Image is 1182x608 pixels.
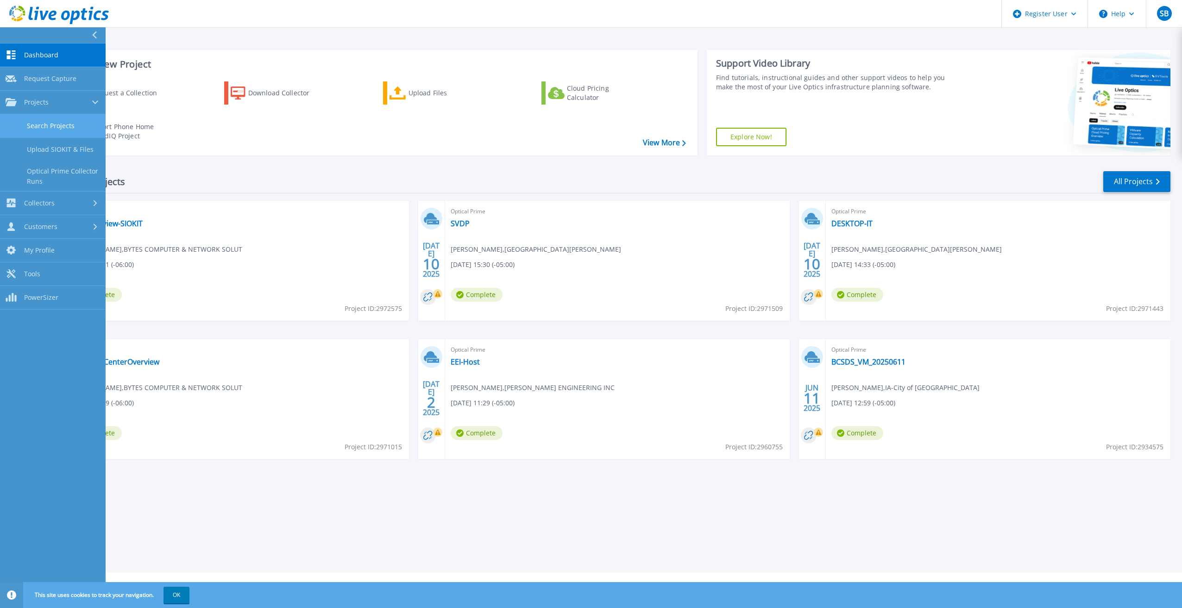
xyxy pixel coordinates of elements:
[92,84,166,102] div: Request a Collection
[409,84,483,102] div: Upload Files
[643,138,686,147] a: View More
[1160,10,1169,17] span: SB
[345,442,402,452] span: Project ID: 2971015
[24,223,57,231] span: Customers
[831,288,883,302] span: Complete
[451,426,503,440] span: Complete
[70,383,242,393] span: [PERSON_NAME] , BYTES COMPUTER & NETWORK SOLUT
[422,243,440,277] div: [DATE] 2025
[451,206,784,217] span: Optical Prime
[70,244,242,254] span: [PERSON_NAME] , BYTES COMPUTER & NETWORK SOLUT
[451,398,515,408] span: [DATE] 11:29 (-05:00)
[831,426,883,440] span: Complete
[70,206,403,217] span: Optical Prime
[831,345,1165,355] span: Optical Prime
[248,84,322,102] div: Download Collector
[451,260,515,270] span: [DATE] 15:30 (-05:00)
[804,394,820,402] span: 11
[451,219,470,228] a: SVDP
[25,587,189,603] span: This site uses cookies to track your navigation.
[831,260,895,270] span: [DATE] 14:33 (-05:00)
[451,383,615,393] span: [PERSON_NAME] , [PERSON_NAME] ENGINEERING INC
[1106,304,1163,314] span: Project ID: 2971443
[1103,171,1170,192] a: All Projects
[451,244,621,254] span: [PERSON_NAME] , [GEOGRAPHIC_DATA][PERSON_NAME]
[831,357,905,366] a: BCSDS_VM_20250611
[66,81,169,105] a: Request a Collection
[91,122,163,141] div: Import Phone Home CloudIQ Project
[163,587,189,603] button: OK
[24,74,76,83] span: Request Capture
[831,244,1002,254] span: [PERSON_NAME] , [GEOGRAPHIC_DATA][PERSON_NAME]
[831,398,895,408] span: [DATE] 12:59 (-05:00)
[451,288,503,302] span: Complete
[803,243,821,277] div: [DATE] 2025
[831,383,980,393] span: [PERSON_NAME] , IA-City of [GEOGRAPHIC_DATA]
[24,51,58,59] span: Dashboard
[725,442,783,452] span: Project ID: 2960755
[24,98,49,106] span: Projects
[70,357,159,366] a: PVC_DataCenterOverview
[725,304,783,314] span: Project ID: 2971509
[24,246,55,254] span: My Profile
[716,57,956,69] div: Support Video Library
[541,81,645,105] a: Cloud Pricing Calculator
[1106,442,1163,452] span: Project ID: 2934575
[24,270,40,278] span: Tools
[422,381,440,415] div: [DATE] 2025
[567,84,641,102] div: Cloud Pricing Calculator
[24,293,58,302] span: PowerSizer
[423,260,440,268] span: 10
[24,199,55,207] span: Collectors
[451,357,480,366] a: EEI-Host
[716,128,786,146] a: Explore Now!
[66,59,685,69] h3: Start a New Project
[70,219,143,228] a: PVC-Overview-SIOKIT
[831,219,873,228] a: DESKTOP-IT
[383,81,486,105] a: Upload Files
[803,381,821,415] div: JUN 2025
[224,81,327,105] a: Download Collector
[831,206,1165,217] span: Optical Prime
[451,345,784,355] span: Optical Prime
[804,260,820,268] span: 10
[716,73,956,92] div: Find tutorials, instructional guides and other support videos to help you make the most of your L...
[70,345,403,355] span: Optical Prime
[345,304,402,314] span: Project ID: 2972575
[427,398,435,406] span: 2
